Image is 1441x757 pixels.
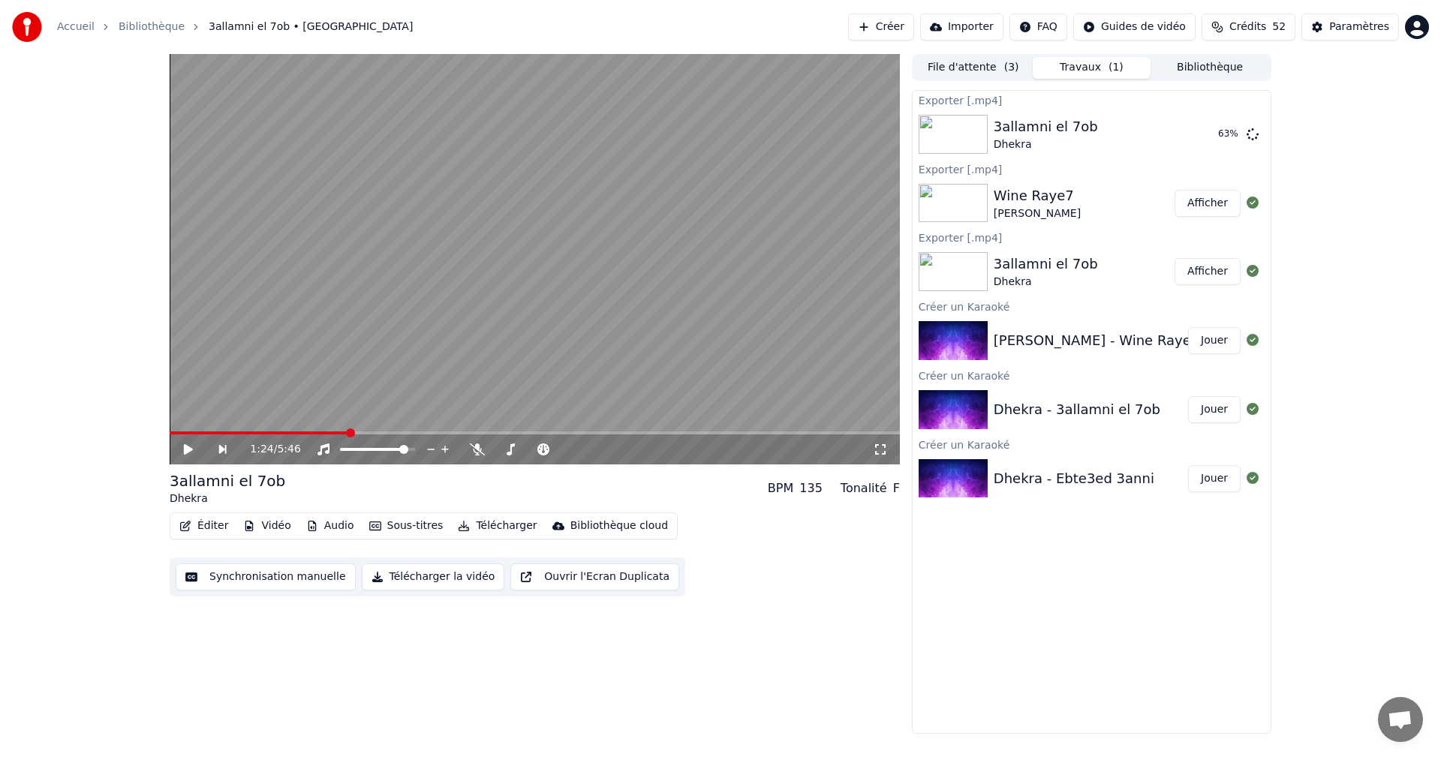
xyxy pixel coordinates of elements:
[1004,60,1019,75] span: ( 3 )
[913,435,1271,453] div: Créer un Karaoké
[914,57,1033,79] button: File d'attente
[119,20,185,35] a: Bibliothèque
[277,442,300,457] span: 5:46
[1188,465,1241,492] button: Jouer
[994,137,1098,152] div: Dhekra
[1378,697,1423,742] div: Ouvrir le chat
[799,479,823,497] div: 135
[12,12,42,42] img: youka
[176,563,356,590] button: Synchronisation manuelle
[994,330,1199,351] div: [PERSON_NAME] - Wine Raye7
[1229,20,1266,35] span: Crédits
[173,515,234,536] button: Éditer
[1109,60,1124,75] span: ( 1 )
[1301,14,1399,41] button: Paramètres
[510,563,679,590] button: Ouvrir l'Ecran Duplicata
[994,275,1098,290] div: Dhekra
[994,206,1081,221] div: [PERSON_NAME]
[768,479,793,497] div: BPM
[1033,57,1151,79] button: Travaux
[994,254,1098,275] div: 3allamni el 7ob
[1188,327,1241,354] button: Jouer
[570,518,668,533] div: Bibliothèque cloud
[1202,14,1295,41] button: Crédits52
[994,399,1160,420] div: Dhekra - 3allamni el 7ob
[1272,20,1286,35] span: 52
[300,515,360,536] button: Audio
[250,442,286,457] div: /
[994,468,1154,489] div: Dhekra - Ebte3ed 3anni
[913,228,1271,246] div: Exporter [.mp4]
[913,91,1271,109] div: Exporter [.mp4]
[913,160,1271,178] div: Exporter [.mp4]
[1175,190,1241,217] button: Afficher
[1009,14,1067,41] button: FAQ
[893,479,900,497] div: F
[920,14,1003,41] button: Importer
[841,479,887,497] div: Tonalité
[363,515,450,536] button: Sous-titres
[994,116,1098,137] div: 3allamni el 7ob
[250,442,273,457] span: 1:24
[994,185,1081,206] div: Wine Raye7
[57,20,95,35] a: Accueil
[848,14,914,41] button: Créer
[1175,258,1241,285] button: Afficher
[1073,14,1196,41] button: Guides de vidéo
[913,366,1271,384] div: Créer un Karaoké
[1151,57,1269,79] button: Bibliothèque
[57,20,413,35] nav: breadcrumb
[170,470,285,491] div: 3allamni el 7ob
[170,491,285,506] div: Dhekra
[362,563,505,590] button: Télécharger la vidéo
[913,297,1271,315] div: Créer un Karaoké
[1329,20,1389,35] div: Paramètres
[1218,128,1241,140] div: 63 %
[1188,396,1241,423] button: Jouer
[237,515,296,536] button: Vidéo
[452,515,543,536] button: Télécharger
[209,20,413,35] span: 3allamni el 7ob • [GEOGRAPHIC_DATA]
